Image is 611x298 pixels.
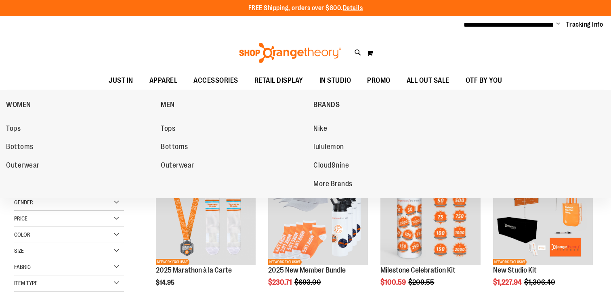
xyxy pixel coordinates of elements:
[268,259,302,265] span: NETWORK EXCLUSIVE
[408,278,435,286] span: $209.55
[380,278,407,286] span: $100.59
[156,259,189,265] span: NETWORK EXCLUSIVE
[149,71,178,90] span: APPAREL
[466,71,502,90] span: OTF BY YOU
[343,4,363,12] a: Details
[14,199,33,206] span: Gender
[161,101,175,111] span: MEN
[14,280,38,286] span: Item Type
[313,143,344,153] span: lululemon
[268,165,368,265] img: 2025 New Member Bundle
[14,264,31,270] span: Fabric
[407,71,449,90] span: ALL OUT SALE
[161,143,188,153] span: Bottoms
[6,101,31,111] span: WOMEN
[156,165,256,266] a: 2025 Marathon à la CarteNEWNETWORK EXCLUSIVE
[524,278,556,286] span: $1,306.40
[161,161,194,171] span: Outerwear
[493,266,537,274] a: New Studio Kit
[6,161,40,171] span: Outerwear
[313,124,327,134] span: Nike
[556,21,560,29] button: Account menu
[6,124,21,134] span: Tops
[238,43,342,63] img: Shop Orangetheory
[6,143,34,153] span: Bottoms
[493,165,593,266] a: New Studio KitNEWNETWORK EXCLUSIVE
[367,71,391,90] span: PROMO
[313,161,349,171] span: Cloud9nine
[14,215,27,222] span: Price
[248,4,363,13] p: FREE Shipping, orders over $600.
[380,165,480,266] a: Milestone Celebration KitNEW
[380,266,456,274] a: Milestone Celebration Kit
[193,71,238,90] span: ACCESSORIES
[268,278,293,286] span: $230.71
[493,165,593,265] img: New Studio Kit
[313,101,340,111] span: BRANDS
[268,266,346,274] a: 2025 New Member Bundle
[254,71,303,90] span: RETAIL DISPLAY
[294,278,322,286] span: $693.00
[156,279,176,286] span: $14.95
[14,248,24,254] span: Size
[493,278,523,286] span: $1,227.94
[268,165,368,266] a: 2025 New Member BundleNEWNETWORK EXCLUSIVE
[566,20,603,29] a: Tracking Info
[109,71,133,90] span: JUST IN
[313,180,353,190] span: More Brands
[156,266,232,274] a: 2025 Marathon à la Carte
[156,165,256,265] img: 2025 Marathon à la Carte
[319,71,351,90] span: IN STUDIO
[161,124,175,134] span: Tops
[14,231,30,238] span: Color
[493,259,527,265] span: NETWORK EXCLUSIVE
[380,165,480,265] img: Milestone Celebration Kit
